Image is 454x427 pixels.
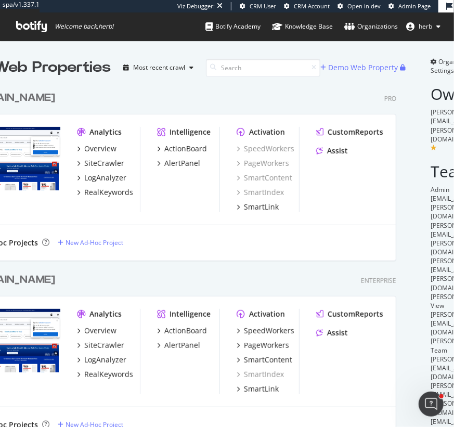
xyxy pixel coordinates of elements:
div: SiteCrawler [84,340,124,351]
div: Knowledge Base [272,21,333,32]
div: PageWorkers [244,340,289,351]
div: Overview [84,326,116,336]
a: CRM Account [284,2,330,10]
a: New Ad-Hoc Project [58,238,123,247]
a: Overview [77,144,116,154]
a: ActionBoard [157,326,207,336]
div: RealKeywords [84,187,133,198]
span: herb [419,22,432,31]
div: AlertPanel [164,158,200,169]
div: Assist [327,328,348,338]
a: SmartLink [237,202,279,212]
a: Assist [316,328,348,338]
div: Overview [84,144,116,154]
button: herb [398,18,449,35]
button: Demo Web Property [320,59,400,76]
a: CustomReports [316,309,383,319]
span: Admin Page [398,2,431,10]
div: New Ad-Hoc Project [66,238,123,247]
div: Botify Academy [205,21,261,32]
div: SpeedWorkers [244,326,294,336]
a: RealKeywords [77,187,133,198]
a: PageWorkers [237,158,289,169]
input: Search [206,59,320,77]
iframe: Intercom live chat [419,392,444,417]
a: Admin Page [388,2,431,10]
div: RealKeywords [84,369,133,380]
a: SmartContent [237,355,292,365]
a: PageWorkers [237,340,289,351]
a: AlertPanel [157,340,200,351]
a: Assist [316,146,348,156]
div: Activation [249,127,285,137]
a: SmartContent [237,173,292,183]
a: SmartIndex [237,187,284,198]
a: SpeedWorkers [237,326,294,336]
a: LogAnalyzer [77,173,126,183]
button: Most recent crawl [119,59,198,76]
div: Activation [249,309,285,319]
div: Demo Web Property [328,62,398,73]
div: CustomReports [328,127,383,137]
div: Enterprise [361,276,396,285]
div: Most recent crawl [133,64,185,71]
a: SpeedWorkers [237,144,294,154]
a: SiteCrawler [77,340,124,351]
span: Welcome back, herb ! [55,22,113,31]
a: SmartIndex [237,369,284,380]
div: Intelligence [170,309,211,319]
a: Demo Web Property [320,63,400,72]
a: CRM User [240,2,276,10]
span: Open in dev [347,2,381,10]
div: Pro [384,94,396,103]
div: SmartContent [244,355,292,365]
a: Overview [77,326,116,336]
a: ActionBoard [157,144,207,154]
span: CRM Account [294,2,330,10]
div: Analytics [89,127,122,137]
a: SiteCrawler [77,158,124,169]
div: LogAnalyzer [84,173,126,183]
a: Knowledge Base [272,12,333,41]
div: AlertPanel [164,340,200,351]
div: SmartLink [244,384,279,394]
a: AlertPanel [157,158,200,169]
div: SiteCrawler [84,158,124,169]
div: Assist [327,146,348,156]
div: LogAnalyzer [84,355,126,365]
a: Open in dev [338,2,381,10]
a: Organizations [344,12,398,41]
a: LogAnalyzer [77,355,126,365]
a: Botify Academy [205,12,261,41]
div: ActionBoard [164,144,207,154]
span: CRM User [250,2,276,10]
div: SmartLink [244,202,279,212]
a: CustomReports [316,127,383,137]
div: ActionBoard [164,326,207,336]
div: Organizations [344,21,398,32]
div: Viz Debugger: [177,2,215,10]
a: SmartLink [237,384,279,394]
div: CustomReports [328,309,383,319]
div: Analytics [89,309,122,319]
a: RealKeywords [77,369,133,380]
div: Intelligence [170,127,211,137]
